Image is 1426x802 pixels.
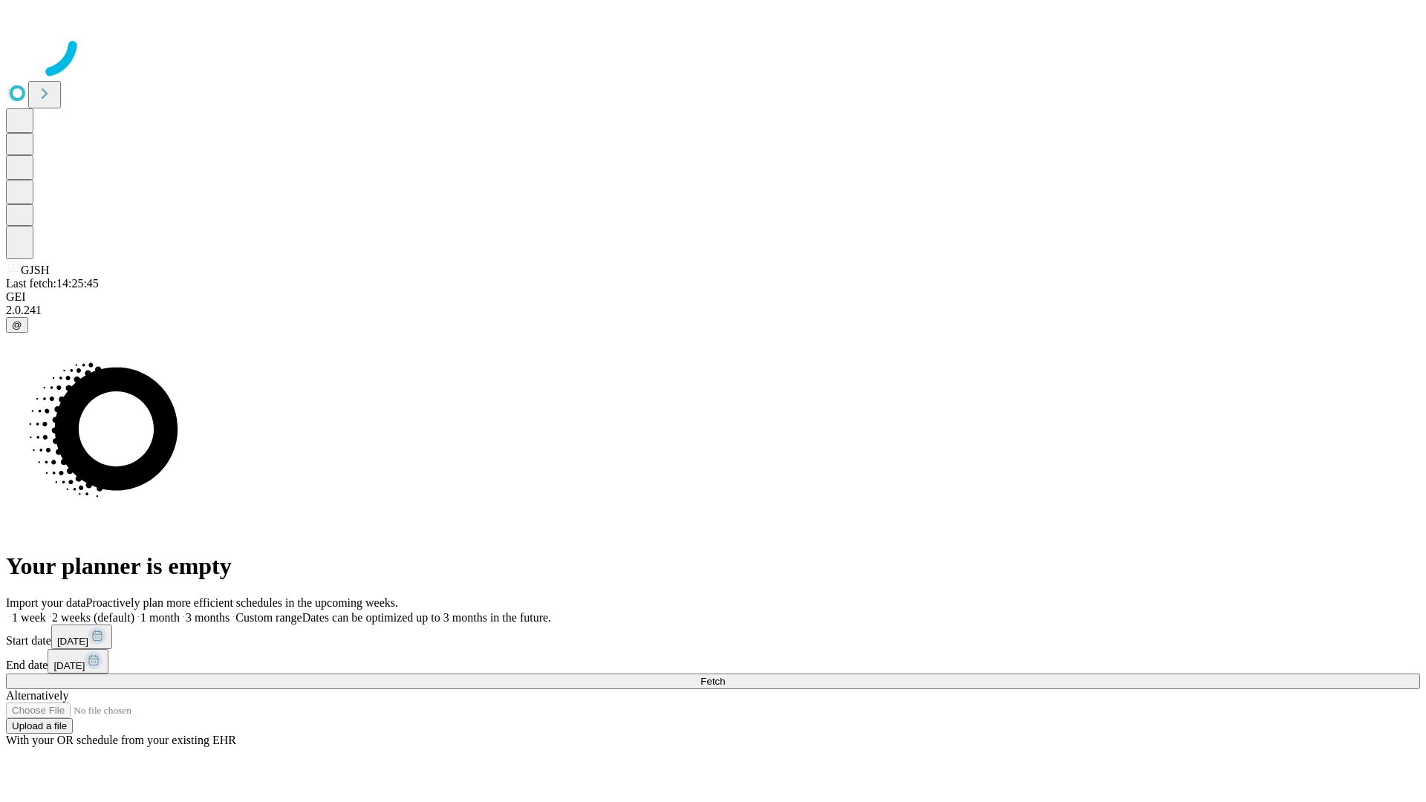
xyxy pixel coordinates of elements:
[6,277,99,290] span: Last fetch: 14:25:45
[86,596,398,609] span: Proactively plan more efficient schedules in the upcoming weeks.
[6,649,1420,674] div: End date
[51,625,112,649] button: [DATE]
[6,734,236,746] span: With your OR schedule from your existing EHR
[6,674,1420,689] button: Fetch
[186,611,229,624] span: 3 months
[302,611,551,624] span: Dates can be optimized up to 3 months in the future.
[6,317,28,333] button: @
[53,660,85,671] span: [DATE]
[6,718,73,734] button: Upload a file
[700,676,725,687] span: Fetch
[6,552,1420,580] h1: Your planner is empty
[21,264,49,276] span: GJSH
[6,689,68,702] span: Alternatively
[12,319,22,330] span: @
[6,304,1420,317] div: 2.0.241
[6,625,1420,649] div: Start date
[6,290,1420,304] div: GEI
[57,636,88,647] span: [DATE]
[52,611,134,624] span: 2 weeks (default)
[48,649,108,674] button: [DATE]
[12,611,46,624] span: 1 week
[235,611,302,624] span: Custom range
[6,596,86,609] span: Import your data
[140,611,180,624] span: 1 month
